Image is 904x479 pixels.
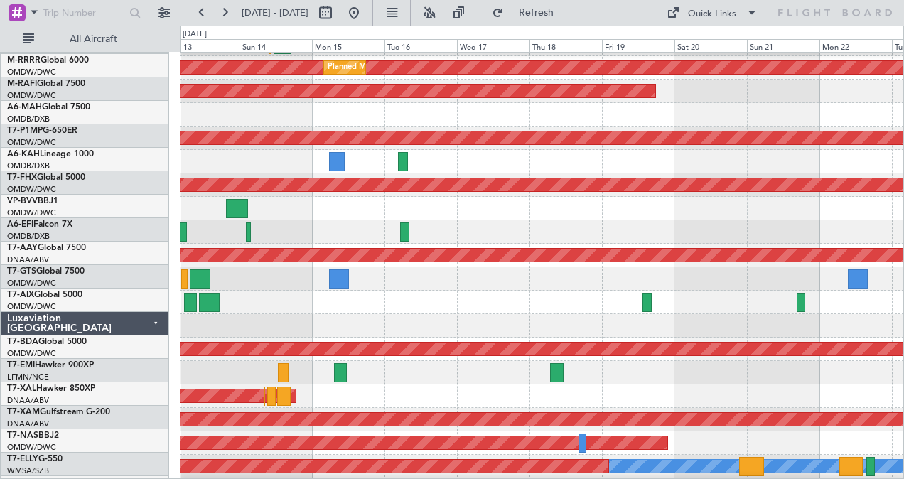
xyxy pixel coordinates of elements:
[7,220,33,229] span: A6-EFI
[7,301,56,312] a: OMDW/DWC
[240,39,312,52] div: Sun 14
[183,28,207,41] div: [DATE]
[7,80,85,88] a: M-RAFIGlobal 7500
[7,127,43,135] span: T7-P1MP
[7,465,49,476] a: WMSA/SZB
[7,244,38,252] span: T7-AAY
[7,278,56,289] a: OMDW/DWC
[7,408,110,416] a: T7-XAMGulfstream G-200
[312,39,384,52] div: Mon 15
[7,67,56,77] a: OMDW/DWC
[7,348,56,359] a: OMDW/DWC
[7,56,89,65] a: M-RRRRGlobal 6000
[7,338,87,346] a: T7-BDAGlobal 5000
[747,39,819,52] div: Sun 21
[242,6,308,19] span: [DATE] - [DATE]
[37,34,150,44] span: All Aircraft
[7,197,38,205] span: VP-BVV
[7,408,40,416] span: T7-XAM
[7,267,85,276] a: T7-GTSGlobal 7500
[7,455,63,463] a: T7-ELLYG-550
[7,173,85,182] a: T7-FHXGlobal 5000
[328,57,468,78] div: Planned Maint Dubai (Al Maktoum Intl)
[7,384,95,393] a: T7-XALHawker 850XP
[457,39,529,52] div: Wed 17
[7,361,94,370] a: T7-EMIHawker 900XP
[7,384,36,393] span: T7-XAL
[7,231,50,242] a: OMDB/DXB
[507,8,566,18] span: Refresh
[7,361,35,370] span: T7-EMI
[7,173,37,182] span: T7-FHX
[7,208,56,218] a: OMDW/DWC
[7,127,77,135] a: T7-P1MPG-650ER
[7,161,50,171] a: OMDB/DXB
[485,1,571,24] button: Refresh
[688,7,736,21] div: Quick Links
[7,137,56,148] a: OMDW/DWC
[7,338,38,346] span: T7-BDA
[167,39,240,52] div: Sat 13
[7,103,90,112] a: A6-MAHGlobal 7500
[7,114,50,124] a: OMDB/DXB
[43,2,125,23] input: Trip Number
[819,39,892,52] div: Mon 22
[7,431,59,440] a: T7-NASBBJ2
[7,244,86,252] a: T7-AAYGlobal 7500
[16,28,154,50] button: All Aircraft
[7,90,56,101] a: OMDW/DWC
[7,80,37,88] span: M-RAFI
[7,254,49,265] a: DNAA/ABV
[7,455,38,463] span: T7-ELLY
[7,395,49,406] a: DNAA/ABV
[7,431,38,440] span: T7-NAS
[7,197,58,205] a: VP-BVVBBJ1
[7,291,34,299] span: T7-AIX
[7,372,49,382] a: LFMN/NCE
[7,103,42,112] span: A6-MAH
[674,39,747,52] div: Sat 20
[529,39,602,52] div: Thu 18
[384,39,457,52] div: Tue 16
[660,1,765,24] button: Quick Links
[7,150,94,158] a: A6-KAHLineage 1000
[7,442,56,453] a: OMDW/DWC
[7,220,72,229] a: A6-EFIFalcon 7X
[7,291,82,299] a: T7-AIXGlobal 5000
[7,267,36,276] span: T7-GTS
[602,39,674,52] div: Fri 19
[7,419,49,429] a: DNAA/ABV
[7,150,40,158] span: A6-KAH
[7,184,56,195] a: OMDW/DWC
[7,56,41,65] span: M-RRRR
